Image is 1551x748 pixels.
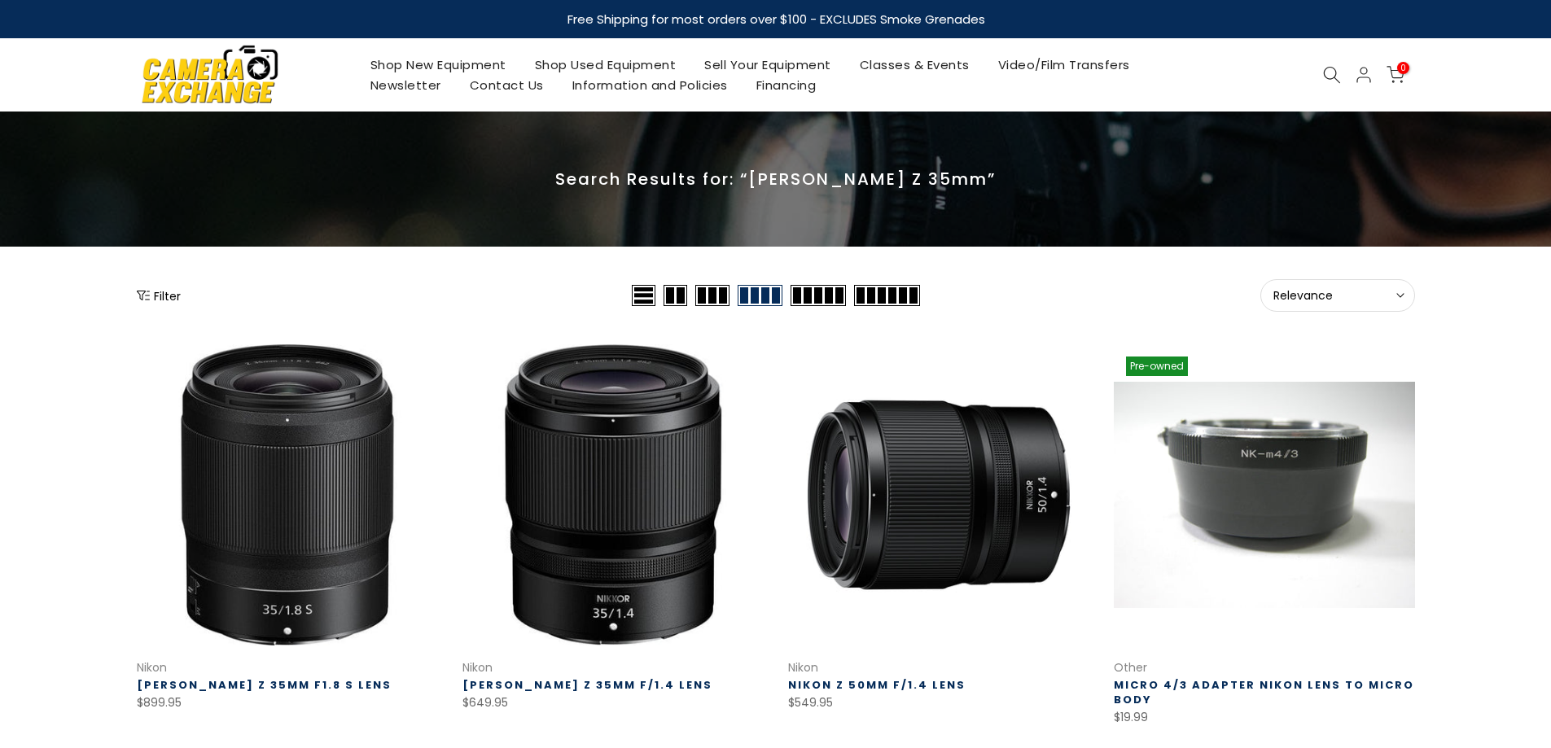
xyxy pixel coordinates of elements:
[520,55,690,75] a: Shop Used Equipment
[137,168,1415,190] p: Search Results for: “[PERSON_NAME] Z 35mm”
[742,75,830,95] a: Financing
[462,693,764,713] div: $649.95
[984,55,1144,75] a: Video/Film Transfers
[356,55,520,75] a: Shop New Equipment
[462,677,712,693] a: [PERSON_NAME] Z 35mm f/1.4 Lens
[558,75,742,95] a: Information and Policies
[567,11,984,28] strong: Free Shipping for most orders over $100 - EXCLUDES Smoke Grenades
[455,75,558,95] a: Contact Us
[788,677,966,693] a: Nikon Z 50mm f/1.4 Lens
[137,677,392,693] a: [PERSON_NAME] Z 35mm F1.8 S Lens
[1273,288,1402,303] span: Relevance
[1114,707,1415,728] div: $19.99
[788,693,1089,713] div: $549.95
[1114,659,1147,676] a: Other
[137,693,438,713] div: $899.95
[1260,279,1415,312] button: Relevance
[1397,62,1409,74] span: 0
[462,659,493,676] a: Nikon
[788,659,818,676] a: Nikon
[1114,677,1414,707] a: Micro 4/3 Adapter Nikon Lens to Micro Body
[1387,66,1404,84] a: 0
[356,75,455,95] a: Newsletter
[137,659,167,676] a: Nikon
[690,55,846,75] a: Sell Your Equipment
[845,55,984,75] a: Classes & Events
[137,287,181,304] button: Show filters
